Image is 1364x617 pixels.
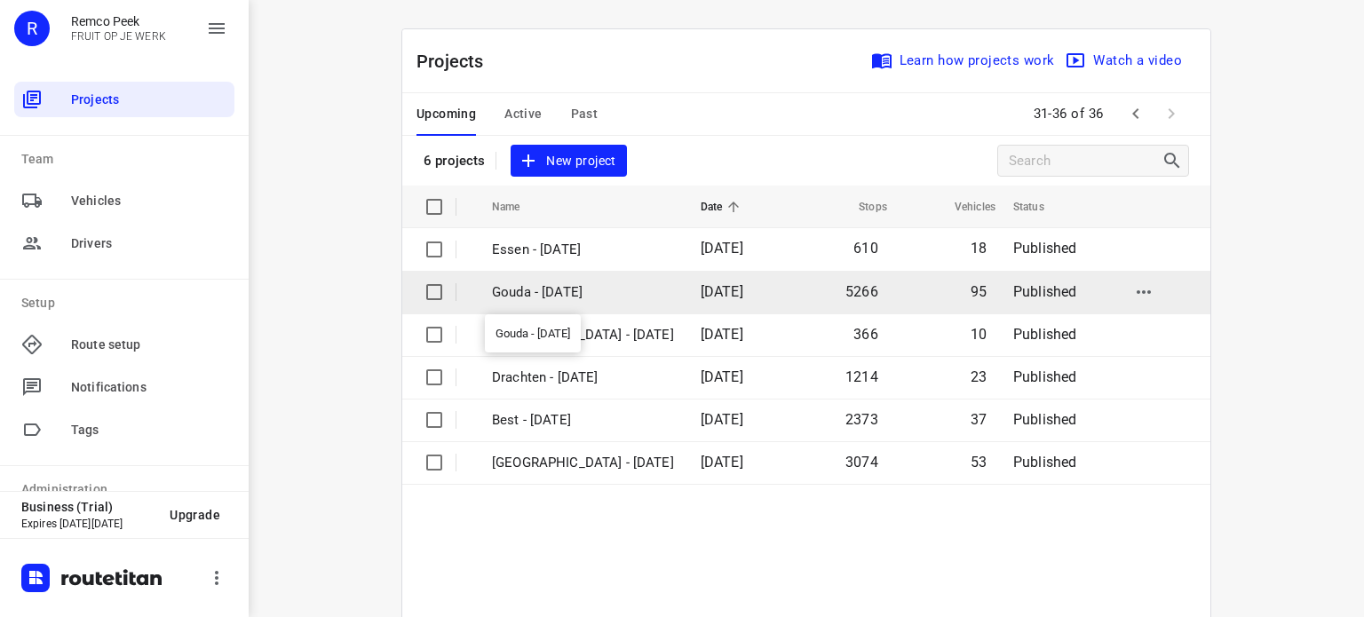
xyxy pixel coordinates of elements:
[1013,283,1077,300] span: Published
[416,48,498,75] p: Projects
[971,240,987,257] span: 18
[971,326,987,343] span: 10
[492,282,674,303] p: Gouda - [DATE]
[14,82,234,117] div: Projects
[14,327,234,362] div: Route setup
[14,11,50,46] div: R
[504,103,542,125] span: Active
[701,196,746,218] span: Date
[14,369,234,405] div: Notifications
[170,508,220,522] span: Upgrade
[155,499,234,531] button: Upgrade
[71,336,227,354] span: Route setup
[853,240,878,257] span: 610
[1013,240,1077,257] span: Published
[21,480,234,499] p: Administration
[416,103,476,125] span: Upcoming
[845,368,878,385] span: 1214
[932,196,995,218] span: Vehicles
[1013,454,1077,471] span: Published
[701,411,743,428] span: [DATE]
[71,421,227,439] span: Tags
[836,196,887,218] span: Stops
[701,326,743,343] span: [DATE]
[71,30,166,43] p: FRUIT OP JE WERK
[492,325,674,345] p: Antwerpen - Monday
[71,234,227,253] span: Drivers
[71,378,227,397] span: Notifications
[14,183,234,218] div: Vehicles
[1154,96,1189,131] span: Next Page
[21,518,155,530] p: Expires [DATE][DATE]
[1027,95,1112,133] span: 31-36 of 36
[853,326,878,343] span: 366
[971,454,987,471] span: 53
[71,192,227,210] span: Vehicles
[701,240,743,257] span: [DATE]
[492,196,543,218] span: Name
[1013,411,1077,428] span: Published
[1013,326,1077,343] span: Published
[971,283,987,300] span: 95
[521,150,615,172] span: New project
[492,368,674,388] p: Drachten - Monday
[1013,368,1077,385] span: Published
[492,410,674,431] p: Best - Monday
[845,411,878,428] span: 2373
[424,153,485,169] p: 6 projects
[845,454,878,471] span: 3074
[492,453,674,473] p: Zwolle - Monday
[14,412,234,447] div: Tags
[571,103,599,125] span: Past
[971,411,987,428] span: 37
[492,240,674,260] p: Essen - Monday
[701,454,743,471] span: [DATE]
[71,91,227,109] span: Projects
[21,500,155,514] p: Business (Trial)
[14,225,234,261] div: Drivers
[1013,196,1067,218] span: Status
[971,368,987,385] span: 23
[21,294,234,312] p: Setup
[1009,147,1162,175] input: Search projects
[71,14,166,28] p: Remco Peek
[21,150,234,169] p: Team
[511,145,626,178] button: New project
[1162,150,1188,171] div: Search
[701,283,743,300] span: [DATE]
[845,283,878,300] span: 5266
[1118,96,1154,131] span: Previous Page
[701,368,743,385] span: [DATE]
